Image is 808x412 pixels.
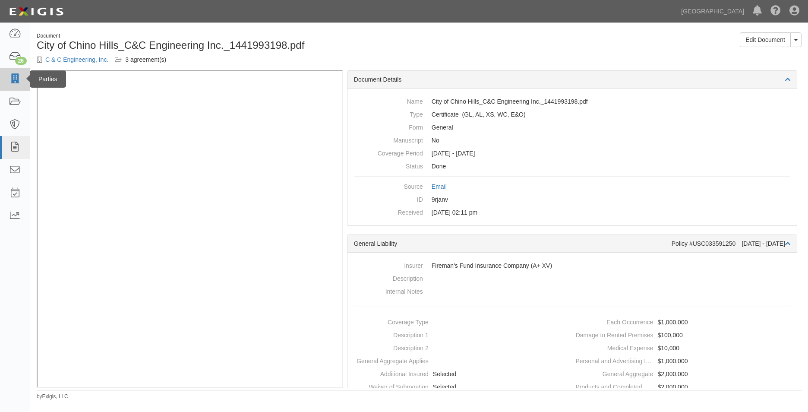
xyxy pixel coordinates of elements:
[575,329,653,339] dt: Damage to Rented Premises
[575,342,653,352] dt: Medical Expense
[6,4,66,19] img: logo-5460c22ac91f19d4615b14bd174203de0afe785f0fc80cf4dbbc73dc1793850b.png
[354,259,790,272] dd: Fireman's Fund Insurance Company (A+ XV)
[770,6,781,16] i: Help Center - Complianz
[354,147,423,158] dt: Coverage Period
[351,368,429,378] dt: Additional Insured
[432,183,447,190] a: Email
[740,32,791,47] a: Edit Document
[351,355,429,365] dt: General Aggregate Applies
[351,380,429,391] dt: Waiver of Subrogation
[677,3,748,20] a: [GEOGRAPHIC_DATA]
[354,160,790,173] dd: Done
[354,206,423,217] dt: Received
[575,368,793,380] dd: $2,000,000
[42,393,68,399] a: Exigis, LLC
[354,134,790,147] dd: No
[354,108,423,119] dt: Type
[351,380,569,393] dd: Selected
[354,272,423,283] dt: Description
[37,32,413,40] div: Document
[575,342,793,355] dd: $10,000
[354,160,423,171] dt: Status
[575,380,793,393] dd: $2,000,000
[30,70,66,88] div: Parties
[37,40,413,51] h1: City of Chino Hills_C&C Engineering Inc._1441993198.pdf
[575,368,653,378] dt: General Aggregate
[108,55,166,64] div: Tres Hermanos (THCA20-002) Professional Services Agreement (THCA25-002) Professional Services Agr...
[354,108,790,121] dd: General Liability Auto Liability Excess/Umbrella Liability Workers Compensation/Employers Liabili...
[575,329,793,342] dd: $100,000
[672,239,790,248] div: Policy #USC033591250 [DATE] - [DATE]
[354,147,790,160] dd: [DATE] - [DATE]
[354,193,790,206] dd: 9rjanv
[351,329,429,339] dt: Description 1
[45,56,108,63] a: C & C Engineering, Inc.
[575,316,793,329] dd: $1,000,000
[15,57,27,65] div: 26
[575,316,653,326] dt: Each Occurrence
[575,355,653,365] dt: Personal and Advertising Injury
[354,239,672,248] div: General Liability
[351,316,429,326] dt: Coverage Type
[351,368,569,380] dd: Selected
[575,355,793,368] dd: $1,000,000
[354,206,790,219] dd: [DATE] 02:11 pm
[575,380,653,391] dt: Products and Completed Operations
[354,121,790,134] dd: General
[354,259,423,270] dt: Insurer
[354,285,423,296] dt: Internal Notes
[354,180,423,191] dt: Source
[354,95,423,106] dt: Name
[354,95,790,108] dd: City of Chino Hills_C&C Engineering Inc._1441993198.pdf
[354,134,423,145] dt: Manuscript
[351,342,429,352] dt: Description 2
[354,121,423,132] dt: Form
[37,393,68,400] small: by
[347,71,797,89] div: Document Details
[354,193,423,204] dt: ID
